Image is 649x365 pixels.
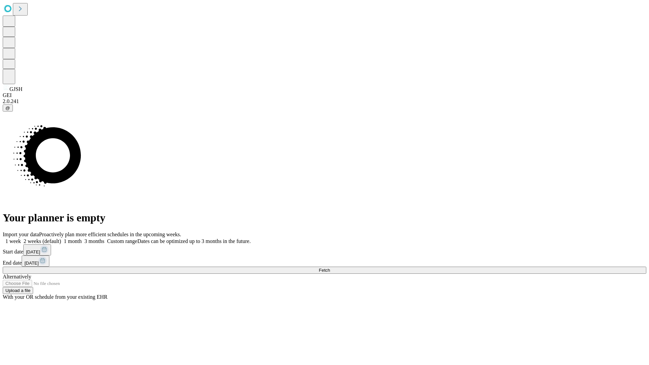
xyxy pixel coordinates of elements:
div: End date [3,255,646,267]
span: Proactively plan more efficient schedules in the upcoming weeks. [39,232,181,237]
h1: Your planner is empty [3,212,646,224]
span: GJSH [9,86,22,92]
button: Upload a file [3,287,33,294]
button: Fetch [3,267,646,274]
span: [DATE] [26,249,40,254]
span: 2 weeks (default) [24,238,61,244]
div: 2.0.241 [3,98,646,104]
span: With your OR schedule from your existing EHR [3,294,107,300]
span: Alternatively [3,274,31,279]
span: Fetch [319,268,330,273]
span: 1 month [64,238,82,244]
div: Start date [3,244,646,255]
span: Dates can be optimized up to 3 months in the future. [137,238,250,244]
span: [DATE] [24,261,39,266]
button: [DATE] [22,255,49,267]
span: @ [5,105,10,111]
div: GEI [3,92,646,98]
span: Import your data [3,232,39,237]
span: 3 months [85,238,104,244]
span: Custom range [107,238,137,244]
span: 1 week [5,238,21,244]
button: @ [3,104,13,112]
button: [DATE] [23,244,51,255]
